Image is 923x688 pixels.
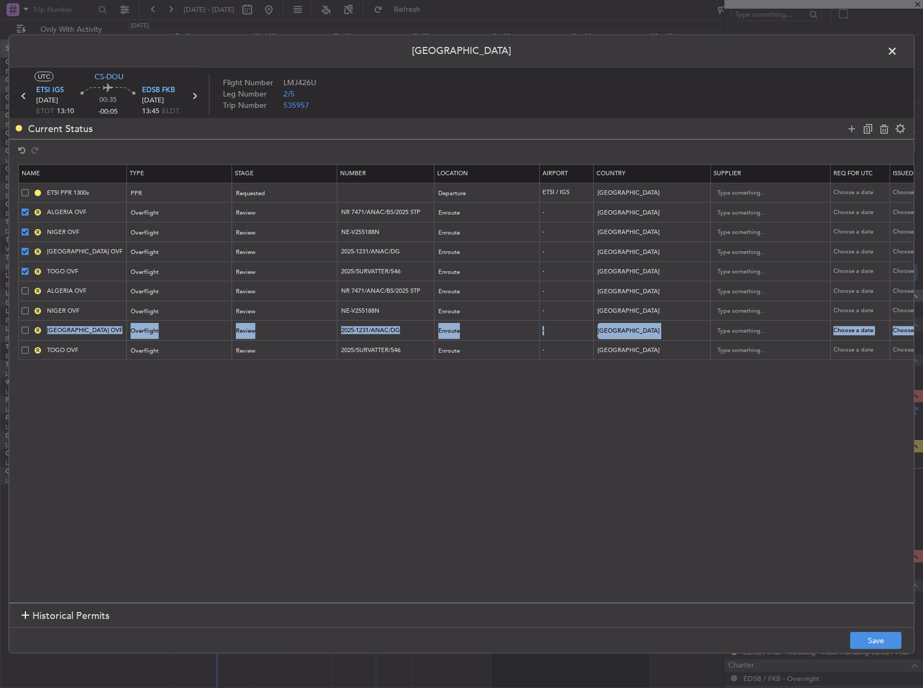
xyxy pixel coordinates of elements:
div: Choose a date [833,188,890,197]
div: Choose a date [833,208,890,217]
span: Req For Utc [833,169,873,177]
div: Choose a date [833,267,890,276]
div: Choose a date [833,247,890,257]
div: Choose a date [833,228,890,237]
input: Type something... [717,264,815,280]
div: Choose a date [833,346,890,355]
button: Save [850,632,901,649]
div: Choose a date [833,326,890,335]
input: Type something... [717,224,815,240]
header: [GEOGRAPHIC_DATA] [9,35,914,67]
input: Type something... [717,244,815,260]
input: Type something... [717,303,815,319]
div: Choose a date [833,287,890,296]
input: Type something... [717,342,815,359]
div: Choose a date [833,306,890,315]
span: Supplier [714,169,741,177]
input: Type something... [717,284,815,300]
input: Type something... [717,323,815,339]
input: Type something... [717,205,815,221]
input: Type something... [717,185,815,201]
